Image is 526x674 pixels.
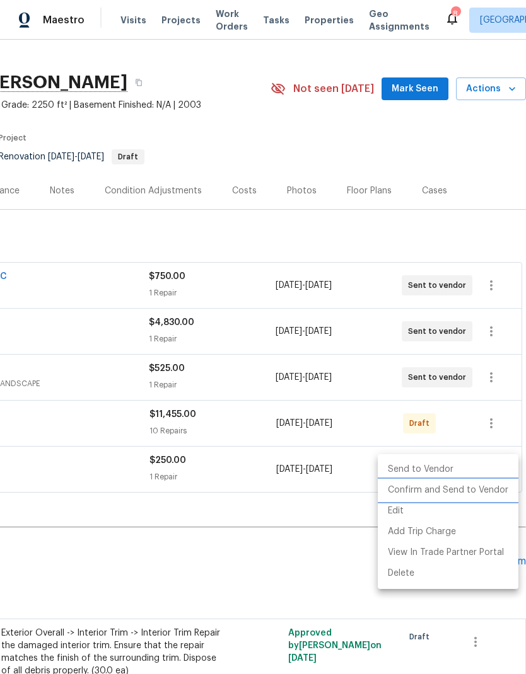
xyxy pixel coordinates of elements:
li: Add Trip Charge [378,522,518,542]
li: Edit [378,501,518,522]
li: Send to Vendor [378,459,518,480]
li: Delete [378,563,518,584]
li: View In Trade Partner Portal [378,542,518,563]
li: Confirm and Send to Vendor [378,480,518,501]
